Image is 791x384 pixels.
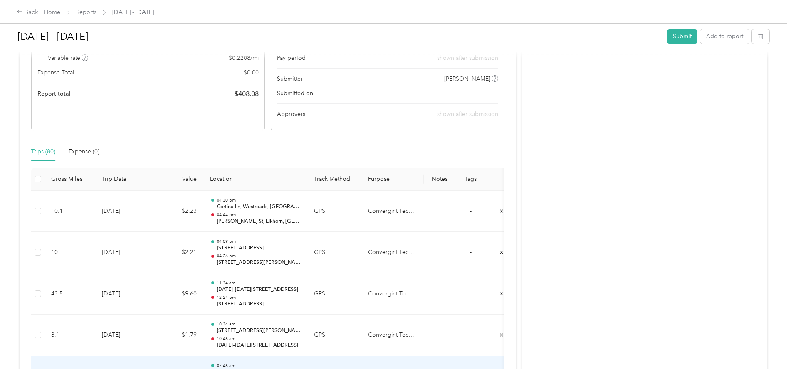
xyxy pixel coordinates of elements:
[217,280,301,286] p: 11:34 am
[217,244,301,252] p: [STREET_ADDRESS]
[17,27,661,47] h1: Sep 1 - 30, 2025
[153,191,203,232] td: $2.23
[444,74,490,83] span: [PERSON_NAME]
[95,168,153,191] th: Trip Date
[95,191,153,232] td: [DATE]
[744,337,791,384] iframe: Everlance-gr Chat Button Frame
[497,89,498,98] span: -
[244,68,259,77] span: $ 0.00
[217,363,301,369] p: 07:46 am
[217,253,301,259] p: 04:26 pm
[235,89,259,99] span: $ 408.08
[37,68,74,77] span: Expense Total
[217,197,301,203] p: 04:30 pm
[44,9,60,16] a: Home
[217,327,301,335] p: [STREET_ADDRESS][PERSON_NAME]
[44,232,95,273] td: 10
[95,232,153,273] td: [DATE]
[277,110,305,118] span: Approvers
[277,89,313,98] span: Submitted on
[307,191,361,232] td: GPS
[17,7,38,17] div: Back
[361,273,424,315] td: Convergint Technologies
[44,191,95,232] td: 10.1
[307,273,361,315] td: GPS
[217,295,301,300] p: 12:24 pm
[217,321,301,327] p: 10:34 am
[361,232,424,273] td: Convergint Technologies
[217,212,301,218] p: 04:44 pm
[217,259,301,266] p: [STREET_ADDRESS][PERSON_NAME]
[95,273,153,315] td: [DATE]
[470,331,472,338] span: -
[470,290,472,297] span: -
[217,300,301,308] p: [STREET_ADDRESS]
[217,336,301,342] p: 10:46 am
[667,29,697,44] button: Submit
[95,315,153,356] td: [DATE]
[217,286,301,293] p: [DATE]–[DATE][STREET_ADDRESS]
[361,191,424,232] td: Convergint Technologies
[361,168,424,191] th: Purpose
[307,168,361,191] th: Track Method
[203,168,307,191] th: Location
[37,89,71,98] span: Report total
[31,147,55,156] div: Trips (80)
[700,29,749,44] button: Add to report
[361,315,424,356] td: Convergint Technologies
[112,8,154,17] span: [DATE] - [DATE]
[69,147,99,156] div: Expense (0)
[153,315,203,356] td: $1.79
[437,111,498,118] span: shown after submission
[217,342,301,349] p: [DATE]–[DATE][STREET_ADDRESS]
[44,273,95,315] td: 43.5
[217,369,301,376] p: [STREET_ADDRESS][PERSON_NAME]
[277,74,303,83] span: Submitter
[44,315,95,356] td: 8.1
[44,168,95,191] th: Gross Miles
[307,232,361,273] td: GPS
[153,273,203,315] td: $9.60
[76,9,96,16] a: Reports
[470,249,472,256] span: -
[217,218,301,225] p: [PERSON_NAME] St, Elkhorn, [GEOGRAPHIC_DATA], [GEOGRAPHIC_DATA]
[153,168,203,191] th: Value
[470,207,472,214] span: -
[424,168,455,191] th: Notes
[307,315,361,356] td: GPS
[153,232,203,273] td: $2.21
[217,203,301,211] p: Cortina Ln, Westroads, [GEOGRAPHIC_DATA], [GEOGRAPHIC_DATA]
[455,168,486,191] th: Tags
[217,239,301,244] p: 04:09 pm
